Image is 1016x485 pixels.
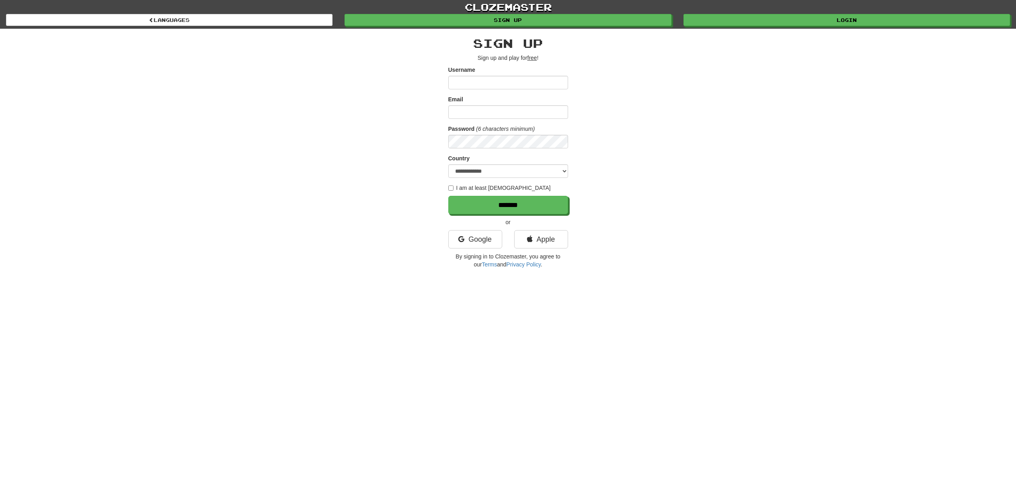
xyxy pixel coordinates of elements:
[448,66,475,74] label: Username
[514,230,568,248] a: Apple
[448,184,551,192] label: I am at least [DEMOGRAPHIC_DATA]
[683,14,1010,26] a: Login
[476,126,535,132] em: (6 characters minimum)
[506,261,541,268] a: Privacy Policy
[345,14,671,26] a: Sign up
[448,218,568,226] p: or
[6,14,333,26] a: Languages
[448,185,454,191] input: I am at least [DEMOGRAPHIC_DATA]
[448,125,475,133] label: Password
[448,54,568,62] p: Sign up and play for !
[448,252,568,268] p: By signing in to Clozemaster, you agree to our and .
[448,230,502,248] a: Google
[448,37,568,50] h2: Sign up
[448,95,463,103] label: Email
[482,261,497,268] a: Terms
[448,154,470,162] label: Country
[527,55,537,61] u: free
